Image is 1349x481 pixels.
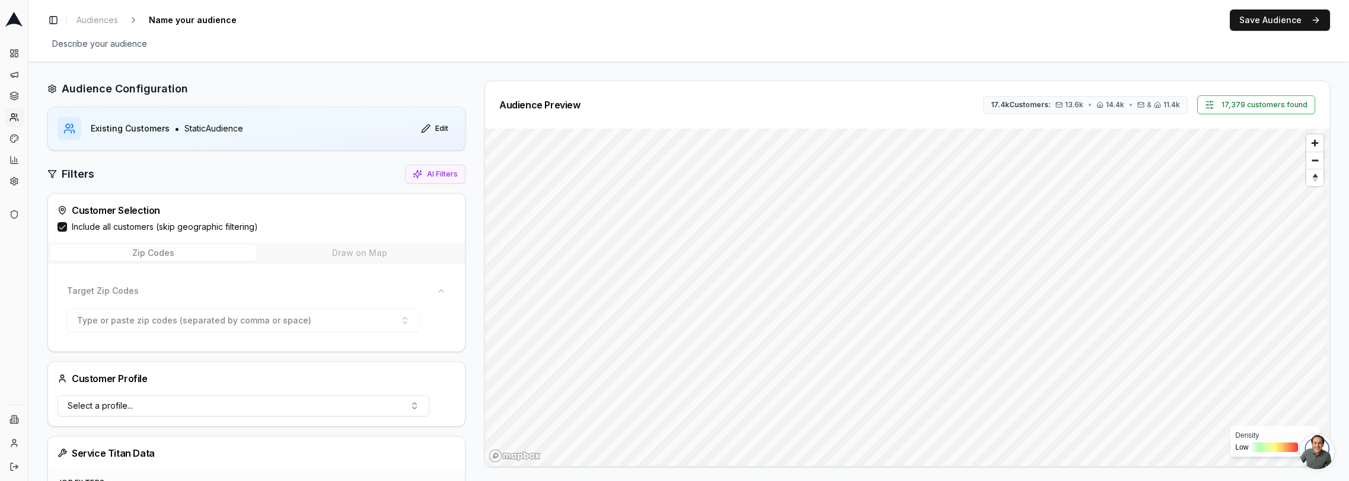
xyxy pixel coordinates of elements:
button: Log out [5,457,24,476]
button: Edit [414,119,455,138]
span: Type or paste zip codes (separated by comma or space) [77,315,311,326]
a: Mapbox homepage [489,449,541,463]
div: Open chat [1299,434,1335,469]
span: • [174,121,180,136]
span: Audiences [76,14,118,26]
span: Select a profile... [68,400,133,412]
nav: breadcrumb [72,12,260,28]
span: Reset bearing to north [1305,171,1325,185]
div: Service Titan Data [58,446,455,460]
button: 17.4kCustomers:13.6k•14.4k•&11.4k [983,96,1188,114]
span: 17.4k Customers: [991,100,1051,110]
button: Target Zip Codes [58,278,455,304]
span: 11.4k [1163,100,1180,110]
span: Existing Customers [91,123,170,134]
span: AI Filters [427,169,458,179]
span: • [1088,100,1092,110]
h2: Filters [62,166,94,182]
div: Density [1235,431,1315,440]
button: Reset bearing to north [1306,169,1324,186]
button: AI Filters [405,165,465,184]
span: Low [1235,442,1248,452]
button: Save Audience [1230,9,1330,31]
span: Describe your audience [47,36,152,52]
button: 17,379 customers found [1197,95,1315,114]
button: Draw on Map [257,245,463,261]
canvas: Map [485,129,1327,476]
span: Target Zip Codes [67,285,139,297]
span: & [1147,100,1152,110]
button: Zoom out [1306,152,1324,169]
div: Customer Selection [58,203,455,217]
h2: Audience Configuration [62,81,188,97]
div: Target Zip Codes [58,304,455,342]
span: • [1129,100,1133,110]
div: Customer Profile [58,371,148,386]
button: Zoom in [1306,134,1324,152]
div: Audience Preview [499,100,581,110]
span: 14.4k [1106,100,1124,110]
span: 13.6k [1065,100,1083,110]
button: Zip Codes [50,245,257,261]
span: Static Audience [184,123,243,134]
span: Name your audience [144,12,241,28]
a: Audiences [72,12,123,28]
label: Include all customers (skip geographic filtering) [72,221,258,233]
